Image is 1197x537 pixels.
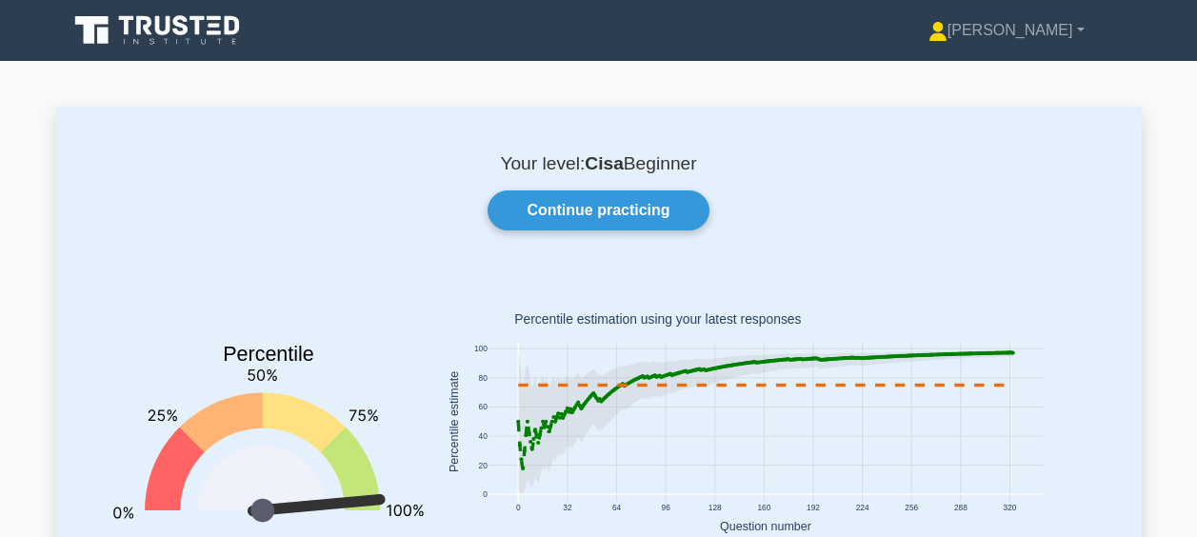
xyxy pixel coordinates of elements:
[883,11,1130,50] a: [PERSON_NAME]
[757,503,770,512] text: 160
[563,503,572,512] text: 32
[720,520,811,533] text: Question number
[478,431,488,441] text: 40
[807,503,820,512] text: 192
[102,152,1096,175] p: Your level: Beginner
[488,190,708,230] a: Continue practicing
[478,403,488,412] text: 60
[661,503,670,512] text: 96
[478,461,488,470] text: 20
[585,153,624,173] b: Cisa
[611,503,621,512] text: 64
[478,373,488,383] text: 80
[1003,503,1016,512] text: 320
[473,345,487,354] text: 100
[953,503,967,512] text: 288
[223,343,314,366] text: Percentile
[515,503,520,512] text: 0
[905,503,918,512] text: 256
[514,312,801,328] text: Percentile estimation using your latest responses
[855,503,868,512] text: 224
[483,490,488,500] text: 0
[708,503,721,512] text: 128
[448,371,461,472] text: Percentile estimate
